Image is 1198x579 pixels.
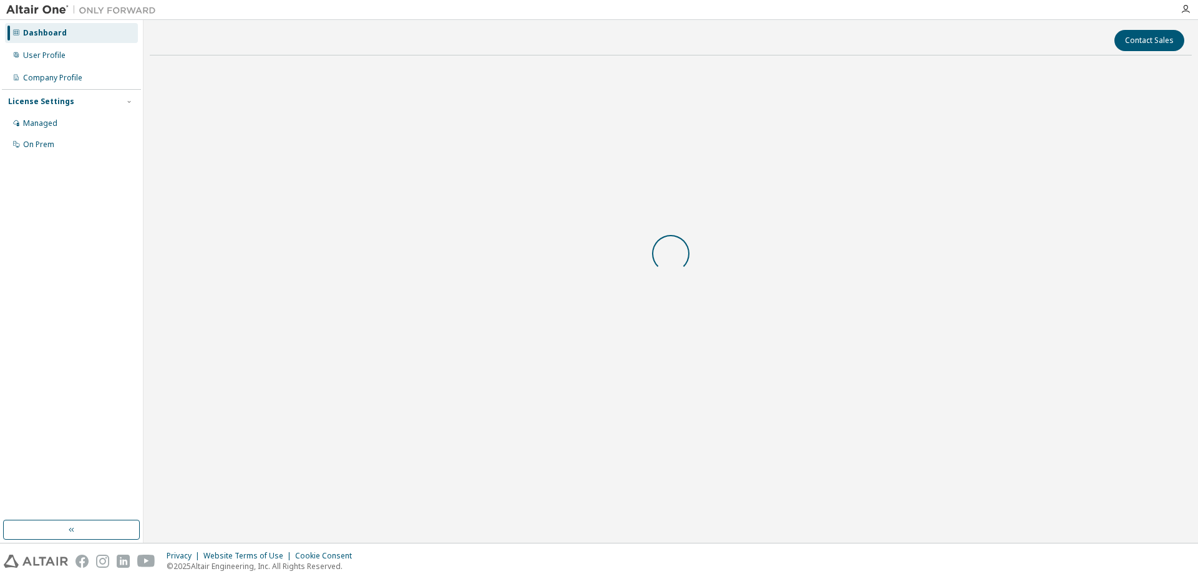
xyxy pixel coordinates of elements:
div: Privacy [167,551,203,561]
img: youtube.svg [137,555,155,568]
div: Company Profile [23,73,82,83]
div: User Profile [23,50,66,60]
img: Altair One [6,4,162,16]
div: Dashboard [23,28,67,38]
img: instagram.svg [96,555,109,568]
div: Cookie Consent [295,551,359,561]
img: facebook.svg [75,555,89,568]
p: © 2025 Altair Engineering, Inc. All Rights Reserved. [167,561,359,572]
button: Contact Sales [1114,30,1184,51]
div: Managed [23,118,57,128]
img: linkedin.svg [117,555,130,568]
img: altair_logo.svg [4,555,68,568]
div: License Settings [8,97,74,107]
div: On Prem [23,140,54,150]
div: Website Terms of Use [203,551,295,561]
